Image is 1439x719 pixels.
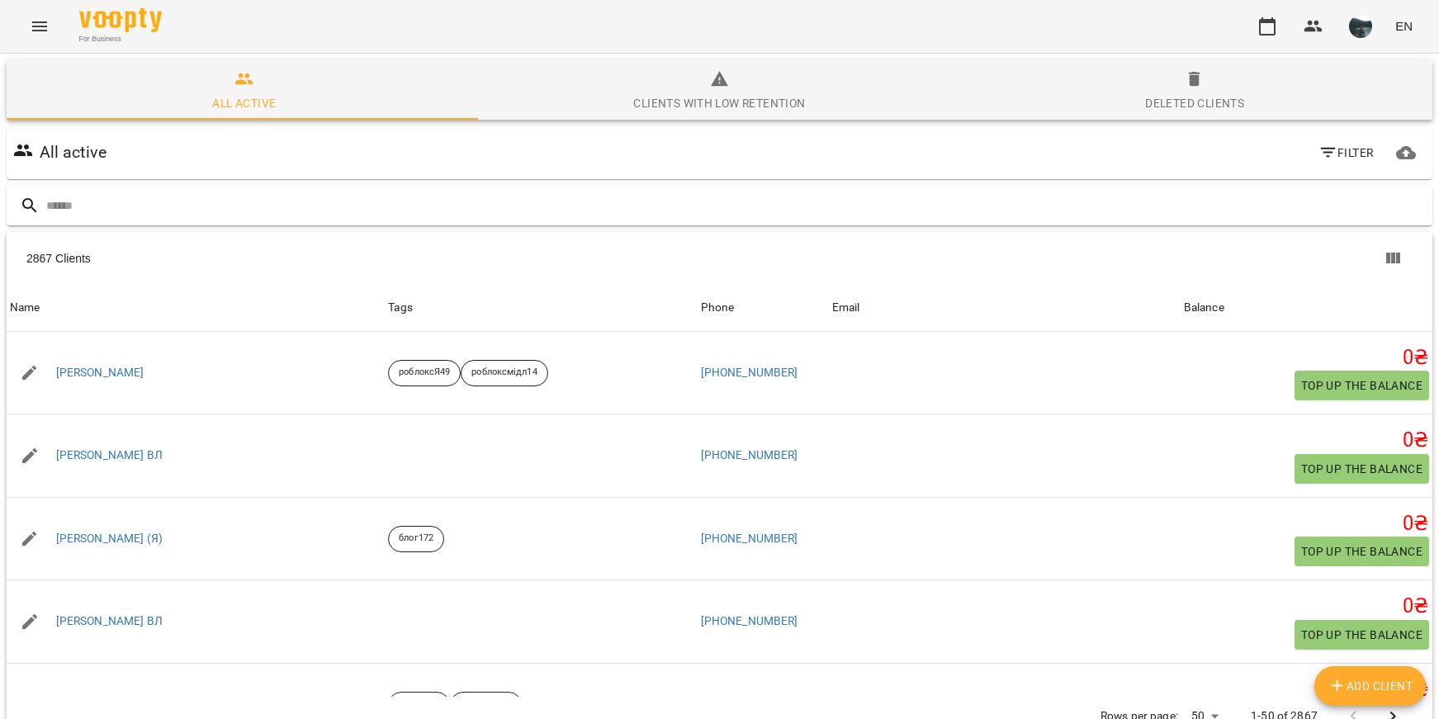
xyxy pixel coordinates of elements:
span: For Business [79,34,162,45]
div: Email [832,298,860,318]
span: EN [1395,17,1413,35]
button: Show columns [1373,239,1413,278]
span: Phone [701,298,826,318]
span: Add Client [1328,676,1413,696]
div: Balance [1184,298,1224,318]
div: роблоксмідл14 [461,360,547,386]
button: Menu [20,7,59,46]
button: Filter [1312,138,1380,168]
p: блог172 [399,532,433,546]
h5: 0 ₴ [1184,428,1429,453]
div: Sort [10,298,40,318]
a: [PHONE_NUMBER] [701,614,798,627]
h6: All active [40,140,107,165]
span: Top up the balance [1301,542,1422,561]
h5: 0 ₴ [1184,345,1429,371]
img: Voopty Logo [79,8,162,32]
div: Sort [832,298,860,318]
button: Add Client [1314,666,1427,706]
span: Name [10,298,381,318]
span: Top up the balance [1301,376,1422,395]
div: Table Toolbar [7,232,1432,285]
div: роблоксЯ49 [388,360,461,386]
span: Top up the balance [1301,625,1422,645]
h5: 0 ₴ [1184,511,1429,537]
button: Top up the balance [1295,454,1429,484]
div: 2867 Clients [26,250,732,267]
span: Balance [1184,298,1429,318]
div: блог172 [388,526,444,552]
span: Top up the balance [1301,459,1422,479]
button: Top up the balance [1295,537,1429,566]
p: роблоксмідл14 [471,366,537,380]
button: EN [1389,11,1419,41]
h5: 0 ₴ [1184,677,1429,702]
div: All active [212,93,276,113]
div: Clients with low retention [633,93,805,113]
a: [PERSON_NAME] [56,365,144,381]
a: [PHONE_NUMBER] [701,532,798,545]
div: Sort [1184,298,1224,318]
a: [PERSON_NAME] (Я) [56,531,163,547]
img: aa1b040b8dd0042f4e09f431b6c9ed0a.jpeg [1349,15,1372,38]
span: Email [832,298,1177,318]
button: Top up the balance [1295,371,1429,400]
a: [PHONE_NUMBER] [701,448,798,461]
div: Tags [388,298,693,318]
button: Top up the balance [1295,620,1429,650]
div: ітстарт36 [388,692,450,718]
a: [PERSON_NAME] ВЛ [56,447,163,464]
span: Filter [1318,143,1374,163]
div: Phone [701,298,735,318]
div: Sort [701,298,735,318]
h5: 0 ₴ [1184,594,1429,619]
div: ітстартпро2 [450,692,522,718]
a: [PHONE_NUMBER] [701,366,798,379]
div: Deleted clients [1145,93,1244,113]
p: роблоксЯ49 [399,366,450,380]
a: [PERSON_NAME] ВЛ [56,613,163,630]
div: Name [10,298,40,318]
